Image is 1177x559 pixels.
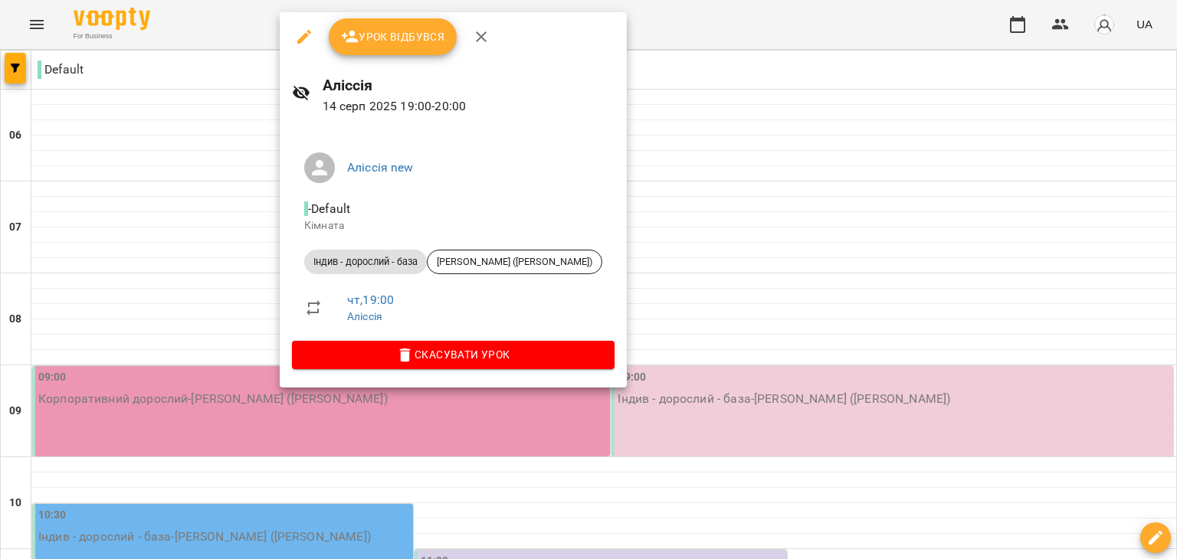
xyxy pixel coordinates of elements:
[347,160,414,175] a: Аліссія new
[347,310,382,322] a: Аліссія
[292,341,615,368] button: Скасувати Урок
[304,345,602,364] span: Скасувати Урок
[304,255,427,269] span: Індив - дорослий - база
[347,293,394,307] a: чт , 19:00
[427,250,602,274] div: [PERSON_NAME] ([PERSON_NAME])
[304,218,602,234] p: Кімната
[329,18,457,55] button: Урок відбувся
[323,74,615,97] h6: Аліссія
[428,255,602,269] span: [PERSON_NAME] ([PERSON_NAME])
[304,201,353,216] span: - Default
[341,28,445,46] span: Урок відбувся
[323,97,615,116] p: 14 серп 2025 19:00 - 20:00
